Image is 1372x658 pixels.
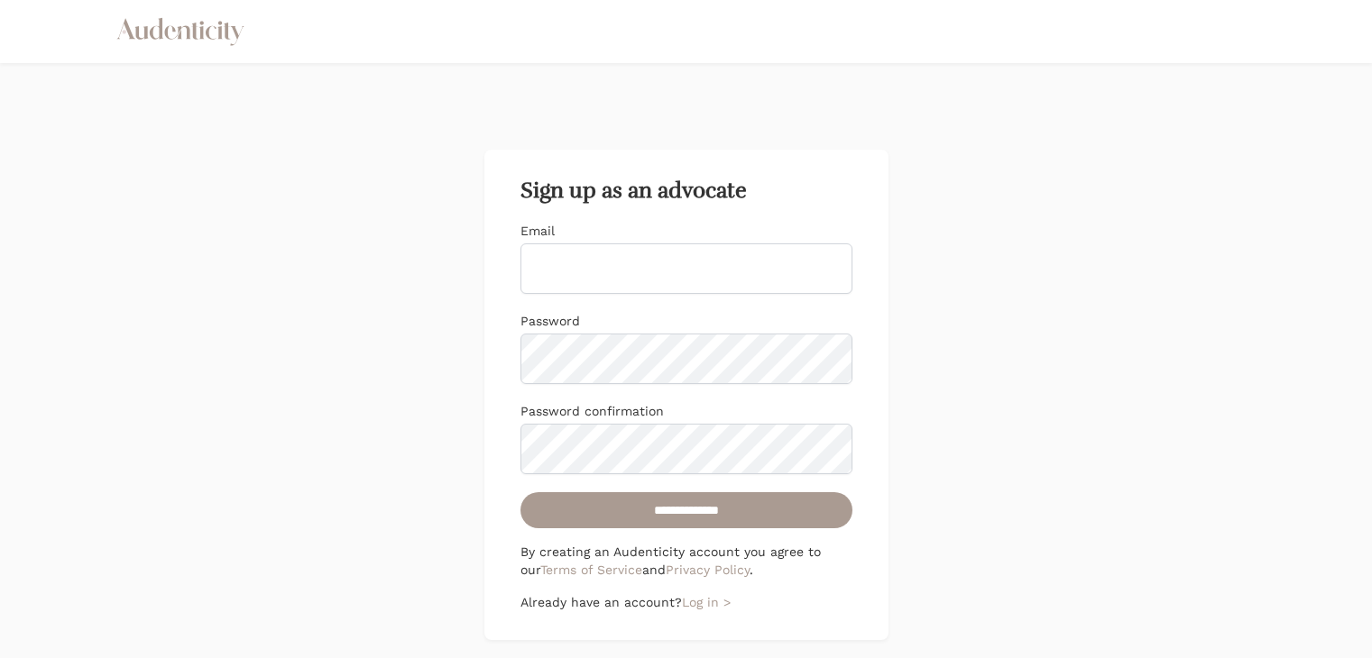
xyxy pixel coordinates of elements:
[520,314,580,328] label: Password
[520,593,852,611] p: Already have an account?
[520,224,555,238] label: Email
[666,562,750,577] a: Privacy Policy
[520,543,852,579] p: By creating an Audenticity account you agree to our and .
[520,404,664,418] label: Password confirmation
[682,595,731,609] a: Log in >
[540,562,642,577] a: Terms of Service
[520,178,852,204] h2: Sign up as an advocate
